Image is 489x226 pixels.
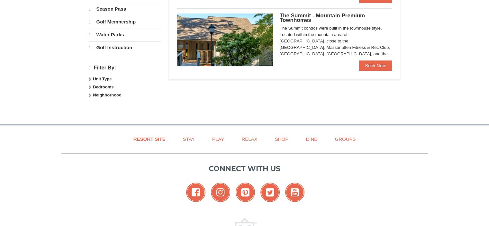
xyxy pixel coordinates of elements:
img: 19219034-1-0eee7e00.jpg [177,14,273,66]
a: Play [204,132,232,146]
a: Water Parks [89,29,161,41]
a: Book Now [359,60,392,71]
a: Season Pass [89,3,161,15]
span: The Summit - Mountain Premium Townhomes [280,13,365,23]
div: The Summit condos were built in the townhouse style. Located within the mountain area of [GEOGRAP... [280,25,392,57]
p: Connect with us [61,163,428,174]
strong: Neighborhood [93,93,122,97]
a: Golf Instruction [89,41,161,54]
strong: Unit Type [93,77,112,81]
a: Resort Site [125,132,174,146]
a: Relax [233,132,265,146]
strong: Bedrooms [93,85,113,89]
a: Golf Membership [89,16,161,28]
a: Stay [175,132,203,146]
h4: Filter By: [89,65,161,71]
a: Shop [267,132,297,146]
a: Groups [327,132,364,146]
a: Dine [298,132,325,146]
